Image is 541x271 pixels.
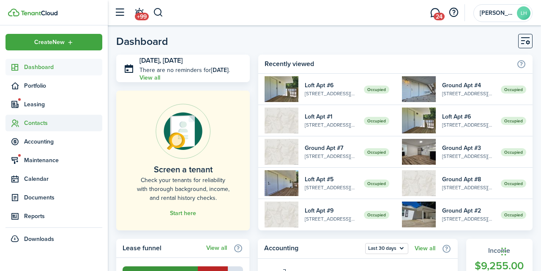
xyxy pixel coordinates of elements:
widget-list-item-description: [STREET_ADDRESS][PERSON_NAME][PERSON_NAME] [442,184,495,191]
span: Documents [24,193,102,202]
img: TenantCloud [8,8,19,17]
span: Portfolio [24,81,102,90]
home-widget-title: Recently viewed [265,59,512,69]
span: Reports [24,212,102,221]
button: Last 30 days [365,243,408,254]
span: Occupied [364,148,389,156]
button: Customise [518,34,533,48]
span: Occupied [501,211,526,219]
widget-list-item-title: Loft Apt #6 [442,112,495,121]
span: Occupied [501,86,526,94]
widget-list-item-title: Ground Apt #8 [442,175,495,184]
span: 24 [434,13,445,20]
img: 1 [265,170,298,196]
widget-list-item-title: Ground Apt #2 [442,206,495,215]
widget-list-item-description: [STREET_ADDRESS][PERSON_NAME][PERSON_NAME] [305,184,357,191]
span: Calendar [24,174,102,183]
span: Occupied [501,117,526,125]
span: Contacts [24,119,102,127]
img: 1 [402,76,436,102]
span: Accounting [24,137,102,146]
img: 1 [402,108,436,133]
a: View all [139,75,160,81]
widget-list-item-title: Loft Apt #5 [305,175,357,184]
img: 1 [402,170,436,196]
widget-list-item-description: [STREET_ADDRESS][PERSON_NAME][PERSON_NAME] [305,90,357,97]
widget-list-item-title: Ground Apt #3 [442,144,495,152]
a: View all [415,245,435,252]
span: Dashboard [24,63,102,72]
widget-list-item-title: Loft Apt #6 [305,81,357,90]
a: Messaging [427,2,443,24]
a: Start here [170,210,196,217]
iframe: Chat Widget [499,230,541,271]
b: [DATE] [211,66,229,75]
header-page-title: Dashboard [116,36,168,47]
img: 1 [265,76,298,102]
span: Occupied [364,211,389,219]
home-placeholder-description: Check your tenants for reliability with thorough background, income, and rental history checks. [135,176,231,202]
a: Reports [5,208,102,224]
h3: [DATE], [DATE] [139,55,243,66]
avatar-text: LH [517,6,530,20]
img: 1 [402,139,436,165]
a: View all [206,245,227,252]
img: 1 [265,108,298,133]
home-widget-title: Lease funnel [123,243,202,253]
span: +99 [135,13,149,20]
widget-list-item-description: [STREET_ADDRESS][PERSON_NAME][PERSON_NAME] [442,90,495,97]
a: Dashboard [5,59,102,75]
button: Search [153,6,164,20]
widget-list-item-description: [STREET_ADDRESS][PERSON_NAME][PERSON_NAME] [442,121,495,129]
span: Create New [34,39,65,45]
button: Open menu [5,34,102,50]
span: Occupied [364,117,389,125]
widget-list-item-title: Loft Apt #1 [305,112,357,121]
widget-list-item-title: Ground Apt #7 [305,144,357,152]
img: 1 [265,202,298,227]
home-widget-title: Accounting [264,243,361,254]
span: Occupied [364,180,389,188]
widget-list-item-title: Loft Apt #9 [305,206,357,215]
widget-list-item-description: [STREET_ADDRESS][PERSON_NAME][PERSON_NAME] [305,121,357,129]
widget-stats-title: Income [475,246,525,256]
button: Open menu [365,243,408,254]
button: Open resource center [446,6,461,20]
span: Downloads [24,235,54,243]
span: Maintenance [24,156,102,165]
widget-list-item-description: [STREET_ADDRESS][PERSON_NAME][PERSON_NAME] [305,152,357,160]
span: Occupied [501,180,526,188]
span: Occupied [501,148,526,156]
p: There are no reminders for . [139,66,230,75]
button: Open sidebar [112,5,128,21]
div: Drag [501,239,506,264]
img: TenantCloud [21,11,57,16]
img: Online payments [156,104,210,159]
widget-list-item-description: [STREET_ADDRESS][PERSON_NAME][PERSON_NAME] [442,215,495,223]
home-placeholder-title: Screen a tenant [154,163,213,176]
img: 1 [402,202,436,227]
span: Occupied [364,86,389,94]
span: Leasing [24,100,102,109]
span: Lucas Hollow LLC [480,10,514,16]
widget-list-item-description: [STREET_ADDRESS][PERSON_NAME][PERSON_NAME] [442,152,495,160]
widget-list-item-title: Ground Apt #4 [442,81,495,90]
widget-list-item-description: [STREET_ADDRESS][PERSON_NAME][PERSON_NAME] [305,215,357,223]
img: 1 [265,139,298,165]
a: Notifications [131,2,147,24]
